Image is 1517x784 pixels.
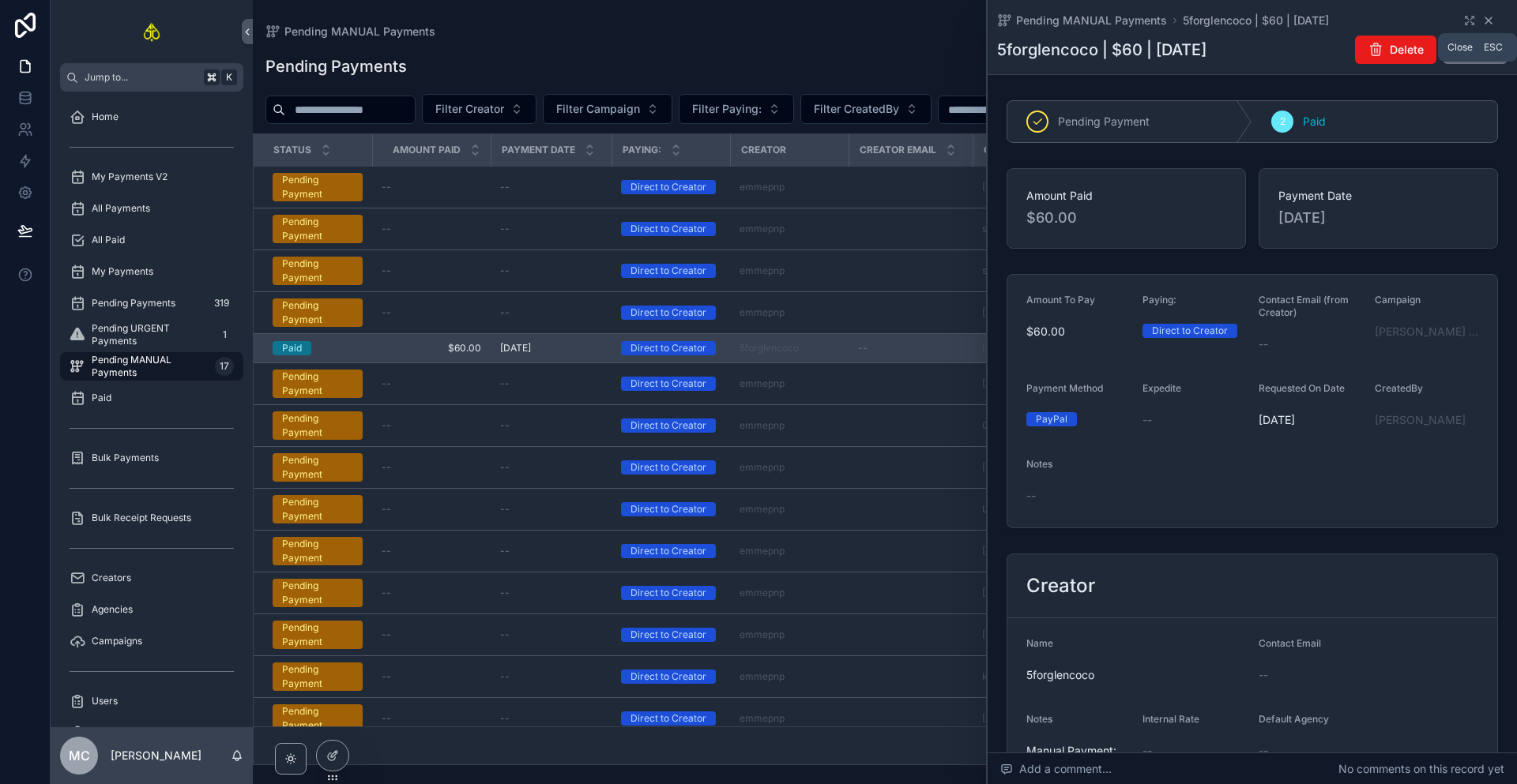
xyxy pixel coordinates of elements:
[92,635,142,647] span: Campaigns
[1142,713,1199,725] span: Internal Rate
[500,419,510,432] span: --
[740,503,839,516] a: emmepnp
[1026,188,1226,204] span: Amount Paid
[1183,13,1329,28] span: 5forglencoco | $60 | [DATE]
[1375,382,1423,394] span: CreatedBy
[500,377,510,390] span: --
[740,342,799,354] span: 5forglencoco
[1152,324,1228,338] div: Direct to Creator
[740,670,839,683] a: emmepnp
[382,461,391,474] span: --
[982,419,1088,432] a: Chainsmokers - Helium
[982,377,1097,390] span: [PERSON_NAME] - Candy
[1026,637,1053,649] span: Name
[740,545,839,557] a: emmepnp
[51,92,253,727] div: scrollable content
[631,711,706,726] div: Direct to Creator
[382,712,391,725] span: --
[273,369,363,398] a: Pending Payment
[92,297,175,309] span: Pending Payments
[1026,458,1052,470] span: Notes
[740,419,785,432] a: emmepnp
[92,572,131,584] span: Creators
[500,712,602,725] a: --
[209,294,234,313] div: 319
[60,627,243,655] a: Campaigns
[740,712,785,725] a: emmepnp
[1259,637,1321,649] span: Contact Email
[740,377,785,390] a: emmepnp
[982,377,1160,390] a: [PERSON_NAME] - Candy
[1026,207,1226,229] span: $60.00
[282,173,353,201] div: Pending Payment
[273,662,363,691] a: Pending Payment
[631,586,706,600] div: Direct to Creator
[740,503,785,516] span: emmepnp
[60,718,243,747] a: My Profile
[382,545,391,557] span: --
[282,453,353,482] div: Pending Payment
[273,411,363,440] a: Pending Payment
[60,226,243,254] a: All Paid
[982,181,1059,193] a: [PERSON_NAME]
[60,352,243,381] a: Pending MANUAL Payments17
[500,670,510,683] span: --
[1280,115,1285,128] span: 2
[500,264,602,277] a: --
[500,181,602,193] a: --
[621,222,721,236] a: Direct to Creator
[1481,41,1506,54] span: Esc
[982,461,1059,474] a: [PERSON_NAME]
[740,587,785,599] a: emmepnp
[982,419,1160,432] a: Chainsmokers - Helium
[982,628,1129,641] a: [PERSON_NAME] - Not Fair (Int'l)
[382,419,391,432] span: --
[435,101,504,117] span: Filter Creator
[382,670,481,683] a: --
[631,502,706,516] div: Direct to Creator
[60,384,243,412] a: Paid
[92,512,191,524] span: Bulk Receipt Requests
[982,306,1114,319] span: [PERSON_NAME] - Everytime
[92,111,119,123] span: Home
[1142,294,1176,306] span: Paying:
[422,94,536,124] button: Select Button
[382,264,481,277] a: --
[740,306,785,319] a: emmepnp
[740,628,839,641] a: emmepnp
[740,545,785,557] a: emmepnp
[982,181,1160,193] a: [PERSON_NAME]
[740,670,785,683] span: emmepnp
[282,495,353,523] div: Pending Payment
[282,341,302,355] div: Paid
[282,704,353,733] div: Pending Payment
[282,298,353,327] div: Pending Payment
[740,223,785,235] a: emmepnp
[982,587,1160,599] span: [PERSON_NAME] - [GEOGRAPHIC_DATA]
[60,103,243,131] a: Home
[500,223,602,235] a: --
[1026,488,1036,504] span: --
[92,202,150,215] span: All Payments
[382,628,391,641] span: --
[997,39,1206,61] h1: 5forglencoco | $60 | [DATE]
[273,298,363,327] a: Pending Payment
[621,628,721,642] a: Direct to Creator
[556,101,640,117] span: Filter Campaign
[500,264,510,277] span: --
[740,264,839,277] a: emmepnp
[500,628,510,641] span: --
[60,687,243,715] a: Users
[500,503,602,516] a: --
[982,264,1101,277] a: sombr - crushing (Phase 1)
[631,222,706,236] div: Direct to Creator
[621,306,721,320] a: Direct to Creator
[1259,667,1268,683] span: --
[1142,382,1181,394] span: Expedite
[740,419,839,432] a: emmepnp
